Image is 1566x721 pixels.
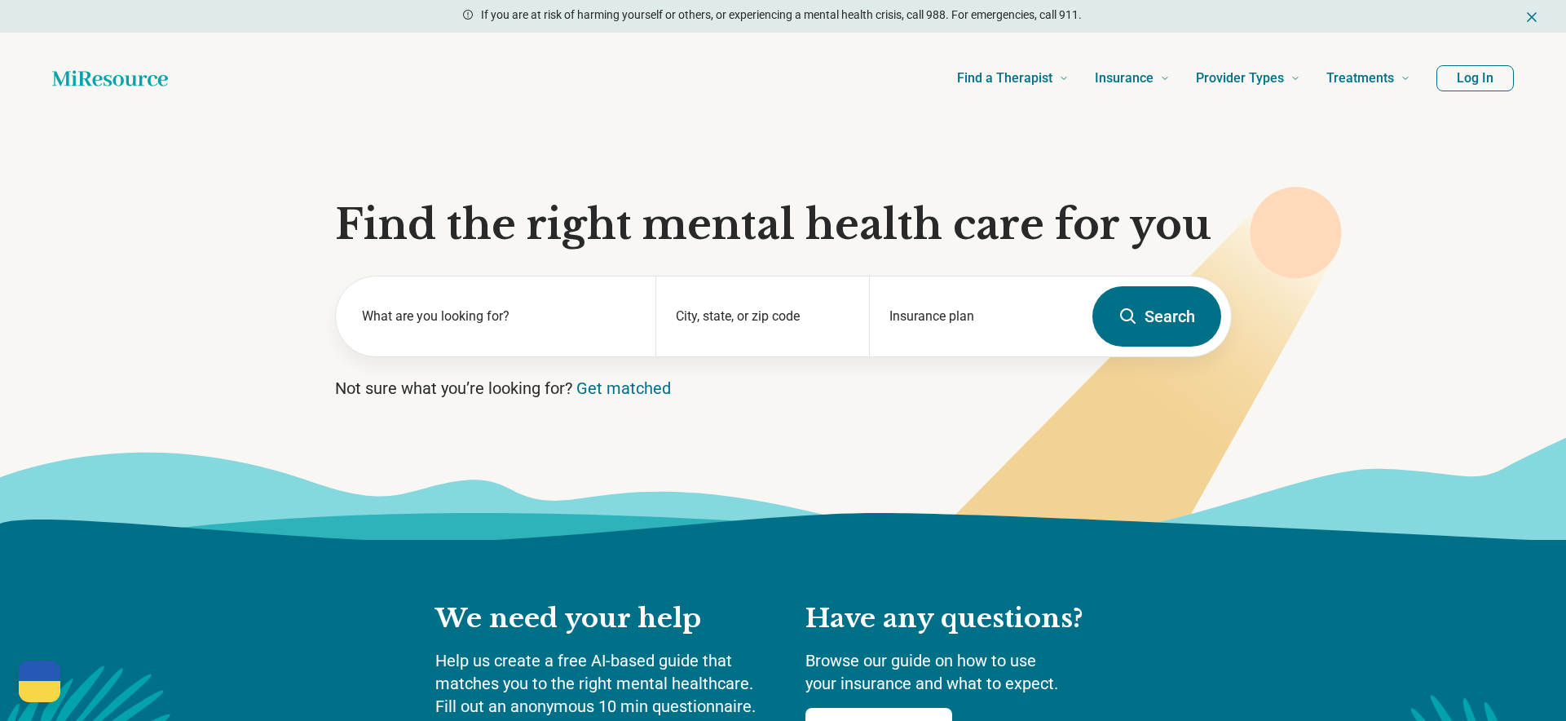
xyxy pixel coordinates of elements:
label: What are you looking for? [362,307,637,326]
a: Provider Types [1196,46,1300,111]
span: Find a Therapist [957,67,1052,90]
span: Insurance [1095,67,1154,90]
p: Not sure what you’re looking for? [335,377,1232,400]
span: Provider Types [1196,67,1284,90]
a: Find a Therapist [957,46,1069,111]
a: Treatments [1326,46,1410,111]
button: Dismiss [1524,7,1540,26]
p: If you are at risk of harming yourself or others, or experiencing a mental health crisis, call 98... [481,7,1082,24]
h2: We need your help [435,602,773,636]
p: Browse our guide on how to use your insurance and what to expect. [805,649,1131,695]
span: Treatments [1326,67,1394,90]
a: Insurance [1095,46,1170,111]
p: Help us create a free AI-based guide that matches you to the right mental healthcare. Fill out an... [435,649,773,718]
h2: Have any questions? [805,602,1131,636]
h1: Find the right mental health care for you [335,201,1232,250]
a: Home page [52,62,168,95]
button: Log In [1436,65,1514,91]
button: Search [1092,286,1221,347]
a: Get matched [576,378,671,398]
